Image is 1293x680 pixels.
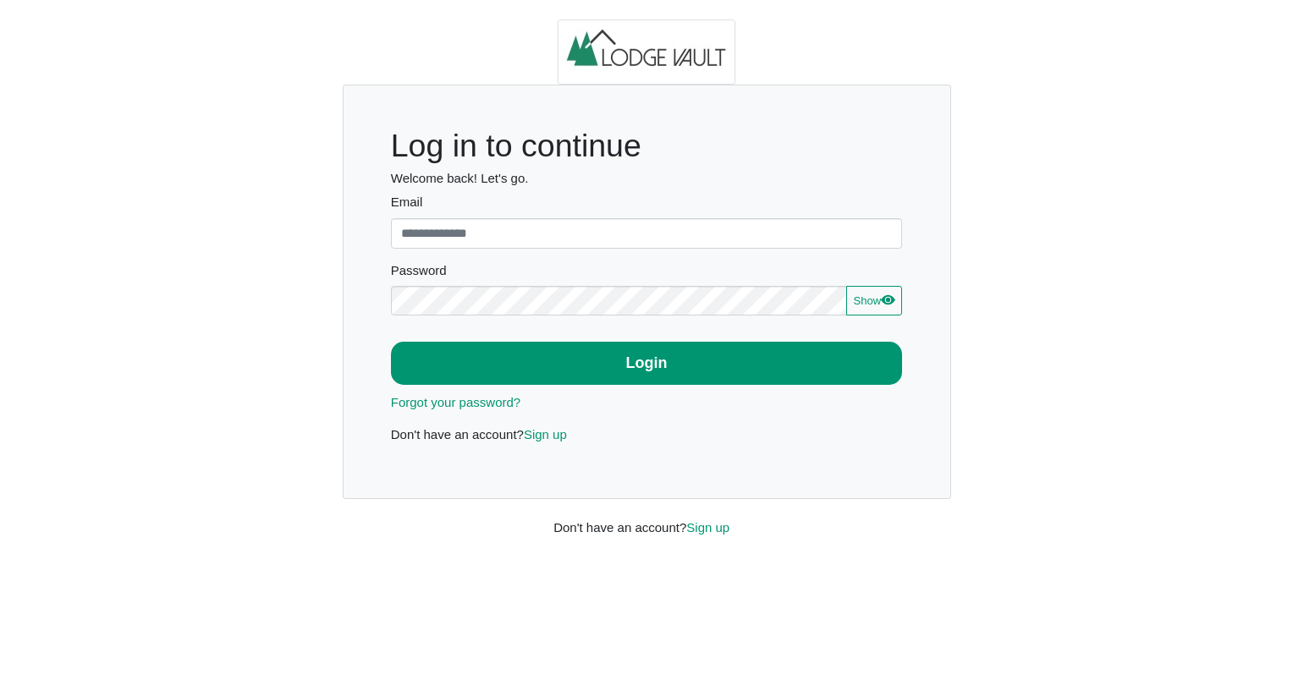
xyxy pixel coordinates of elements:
p: Don't have an account? [391,425,903,445]
img: logo.2b93711c.jpg [558,19,735,85]
svg: eye fill [881,293,894,306]
h6: Welcome back! Let's go. [391,171,903,186]
a: Sign up [524,427,567,441]
button: Login [391,342,903,385]
h1: Log in to continue [391,127,903,165]
label: Email [391,193,903,212]
div: Don't have an account? [541,499,752,537]
button: Showeye fill [846,286,902,316]
a: Sign up [686,520,729,535]
legend: Password [391,261,903,286]
b: Login [626,354,668,371]
a: Forgot your password? [391,395,520,409]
